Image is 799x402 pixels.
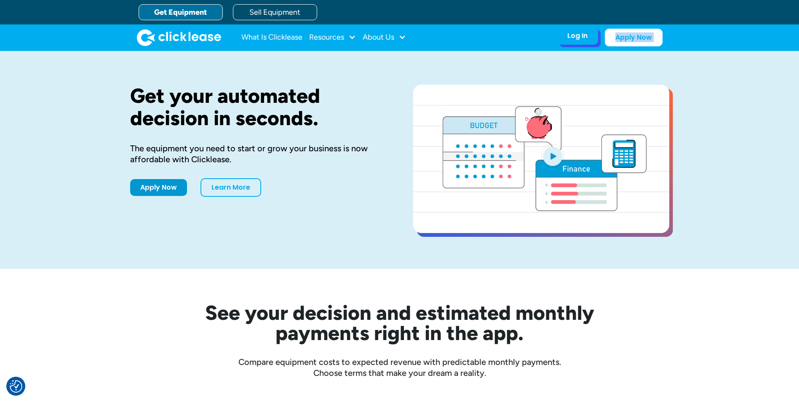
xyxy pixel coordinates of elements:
[413,85,669,233] a: open lightbox
[233,4,317,20] a: Sell Equipment
[164,303,636,343] h2: See your decision and estimated monthly payments right in the app.
[137,29,221,46] a: home
[363,29,406,46] div: About Us
[605,29,663,46] a: Apply Now
[10,380,22,393] button: Consent Preferences
[567,32,588,40] div: Log In
[10,380,22,393] img: Revisit consent button
[241,29,302,46] a: What Is Clicklease
[137,29,221,46] img: Clicklease logo
[139,4,223,20] a: Get Equipment
[130,85,386,129] h1: Get your automated decision in seconds.
[309,29,356,46] div: Resources
[130,143,386,165] div: The equipment you need to start or grow your business is now affordable with Clicklease.
[130,179,187,196] a: Apply Now
[200,178,261,197] a: Learn More
[130,356,669,378] div: Compare equipment costs to expected revenue with predictable monthly payments. Choose terms that ...
[541,144,564,168] img: Blue play button logo on a light blue circular background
